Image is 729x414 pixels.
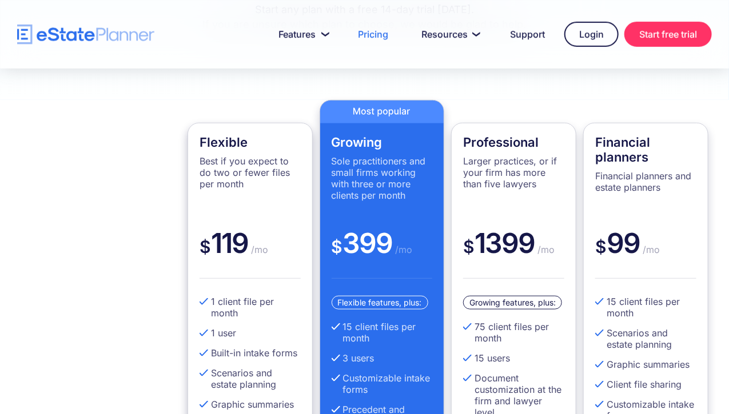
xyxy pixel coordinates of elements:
li: Graphic summaries [595,359,696,370]
span: $ [200,236,211,257]
h4: Financial planners [595,135,696,164]
p: Larger practices, or if your firm has more than five lawyers [463,155,564,190]
li: 1 user [200,327,301,339]
li: Client file sharing [595,379,696,390]
a: Start free trial [624,22,712,47]
h4: Flexible [200,135,301,150]
a: home [17,25,154,45]
p: Best if you expect to do two or fewer files per month [200,155,301,190]
h4: Professional [463,135,564,150]
li: Built-in intake forms [200,347,301,359]
span: $ [463,236,475,257]
span: /mo [640,244,660,255]
p: Sole practitioners and small firms working with three or more clients per month [332,155,433,201]
div: 119 [200,226,301,279]
a: Support [496,23,559,46]
span: $ [595,236,607,257]
div: Growing features, plus: [463,296,562,310]
li: 15 client files per month [332,321,433,344]
li: 3 users [332,352,433,364]
li: Graphic summaries [200,399,301,410]
div: 99 [595,226,696,279]
span: /mo [248,244,268,255]
h4: Growing [332,135,433,150]
li: 15 users [463,352,564,364]
span: /mo [393,244,413,255]
span: $ [332,236,343,257]
a: Resources [408,23,491,46]
div: 1399 [463,226,564,279]
li: Scenarios and estate planning [595,327,696,350]
div: 399 [332,226,433,279]
a: Pricing [344,23,402,46]
a: Features [265,23,338,46]
div: Flexible features, plus: [332,296,428,310]
li: Scenarios and estate planning [200,367,301,390]
li: 1 client file per month [200,296,301,319]
li: 75 client files per month [463,321,564,344]
p: Financial planners and estate planners [595,170,696,193]
a: Login [564,22,619,47]
li: Customizable intake forms [332,372,433,395]
li: 15 client files per month [595,296,696,319]
span: /mo [535,244,555,255]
